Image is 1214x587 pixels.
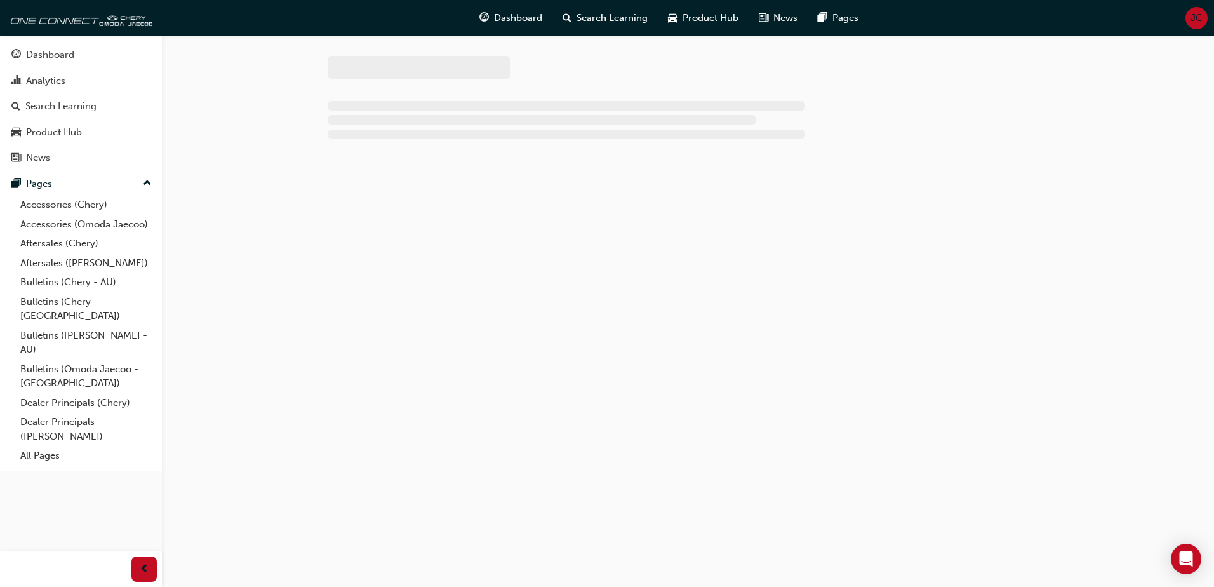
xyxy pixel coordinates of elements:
[15,273,157,292] a: Bulletins (Chery - AU)
[5,69,157,93] a: Analytics
[494,11,542,25] span: Dashboard
[15,253,157,273] a: Aftersales ([PERSON_NAME])
[808,5,869,31] a: pages-iconPages
[11,127,21,138] span: car-icon
[5,172,157,196] button: Pages
[11,179,21,190] span: pages-icon
[15,446,157,466] a: All Pages
[15,215,157,234] a: Accessories (Omoda Jaecoo)
[832,11,858,25] span: Pages
[668,10,677,26] span: car-icon
[26,48,74,62] div: Dashboard
[5,146,157,170] a: News
[5,95,157,118] a: Search Learning
[25,99,97,114] div: Search Learning
[15,360,157,393] a: Bulletins (Omoda Jaecoo - [GEOGRAPHIC_DATA])
[479,10,489,26] span: guage-icon
[26,74,65,88] div: Analytics
[143,175,152,192] span: up-icon
[469,5,552,31] a: guage-iconDashboard
[818,10,827,26] span: pages-icon
[11,76,21,87] span: chart-icon
[5,43,157,67] a: Dashboard
[140,562,149,577] span: prev-icon
[1191,11,1203,25] span: JC
[749,5,808,31] a: news-iconNews
[759,10,768,26] span: news-icon
[5,41,157,172] button: DashboardAnalyticsSearch LearningProduct HubNews
[26,125,82,140] div: Product Hub
[1171,544,1201,574] div: Open Intercom Messenger
[683,11,738,25] span: Product Hub
[1185,7,1208,29] button: JC
[658,5,749,31] a: car-iconProduct Hub
[15,292,157,326] a: Bulletins (Chery - [GEOGRAPHIC_DATA])
[15,393,157,413] a: Dealer Principals (Chery)
[26,177,52,191] div: Pages
[15,326,157,360] a: Bulletins ([PERSON_NAME] - AU)
[26,151,50,165] div: News
[11,50,21,61] span: guage-icon
[5,121,157,144] a: Product Hub
[577,11,648,25] span: Search Learning
[15,412,157,446] a: Dealer Principals ([PERSON_NAME])
[6,5,152,30] img: oneconnect
[15,195,157,215] a: Accessories (Chery)
[552,5,658,31] a: search-iconSearch Learning
[11,101,20,112] span: search-icon
[563,10,571,26] span: search-icon
[11,152,21,164] span: news-icon
[773,11,797,25] span: News
[15,234,157,253] a: Aftersales (Chery)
